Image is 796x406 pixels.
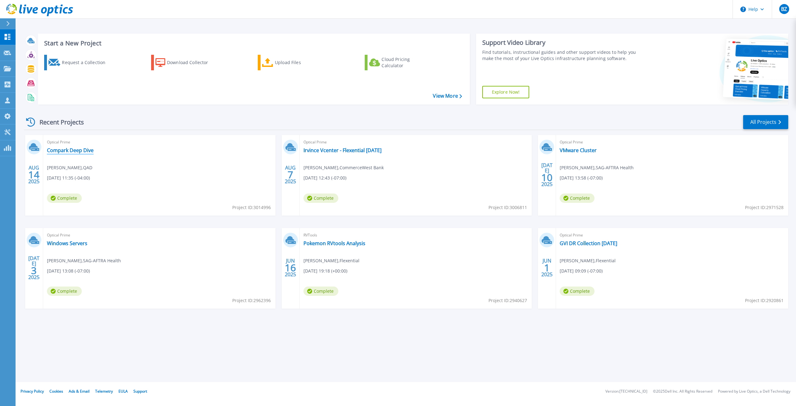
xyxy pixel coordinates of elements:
[28,163,40,186] div: AUG 2025
[62,56,112,69] div: Request a Collection
[303,232,528,239] span: RVTools
[28,172,39,177] span: 14
[28,256,40,279] div: [DATE] 2025
[541,163,553,186] div: [DATE] 2025
[49,389,63,394] a: Cookies
[285,163,296,186] div: AUG 2025
[232,204,271,211] span: Project ID: 3014996
[47,147,94,153] a: Compark Deep Dive
[285,256,296,279] div: JUN 2025
[482,39,644,47] div: Support Video Library
[541,175,553,180] span: 10
[47,139,272,146] span: Optical Prime
[781,7,787,12] span: BZ
[303,164,384,171] span: [PERSON_NAME] , CommerceWest Bank
[47,175,90,181] span: [DATE] 11:35 (-04:00)
[560,257,616,264] span: [PERSON_NAME] , Flexential
[167,56,217,69] div: Download Collector
[47,240,87,246] a: Windows Servers
[745,204,784,211] span: Project ID: 2971528
[560,232,784,239] span: Optical Prime
[303,287,338,296] span: Complete
[560,268,603,274] span: [DATE] 09:09 (-07:00)
[47,287,82,296] span: Complete
[541,256,553,279] div: JUN 2025
[24,114,92,130] div: Recent Projects
[303,147,382,153] a: Irvince Vcenter - Flexential [DATE]
[44,55,113,70] a: Request a Collection
[560,164,634,171] span: [PERSON_NAME] , SAG-AFTRA Health
[488,297,527,304] span: Project ID: 2940627
[258,55,327,70] a: Upload Files
[365,55,434,70] a: Cloud Pricing Calculator
[133,389,147,394] a: Support
[560,139,784,146] span: Optical Prime
[232,297,271,304] span: Project ID: 2962396
[303,139,528,146] span: Optical Prime
[718,390,790,394] li: Powered by Live Optics, a Dell Technology
[745,297,784,304] span: Project ID: 2920861
[544,265,550,270] span: 1
[488,204,527,211] span: Project ID: 3006811
[653,390,712,394] li: © 2025 Dell Inc. All Rights Reserved
[605,390,647,394] li: Version: [TECHNICAL_ID]
[560,147,597,153] a: VMware Cluster
[47,232,272,239] span: Optical Prime
[560,194,595,203] span: Complete
[303,240,365,246] a: Pokemon RVtools Analysis
[118,389,128,394] a: EULA
[433,93,462,99] a: View More
[303,194,338,203] span: Complete
[31,268,37,273] span: 3
[303,175,346,181] span: [DATE] 12:43 (-07:00)
[21,389,44,394] a: Privacy Policy
[151,55,220,70] a: Download Collector
[743,115,788,129] a: All Projects
[47,164,92,171] span: [PERSON_NAME] , QAD
[560,175,603,181] span: [DATE] 13:58 (-07:00)
[47,268,90,274] span: [DATE] 13:08 (-07:00)
[482,49,644,62] div: Find tutorials, instructional guides and other support videos to help you make the most of your L...
[44,40,462,47] h3: Start a New Project
[303,268,347,274] span: [DATE] 19:18 (+00:00)
[560,287,595,296] span: Complete
[560,240,617,246] a: GVI DR Collection [DATE]
[95,389,113,394] a: Telemetry
[69,389,90,394] a: Ads & Email
[303,257,359,264] span: [PERSON_NAME] , Flexential
[288,172,293,177] span: 7
[382,56,431,69] div: Cloud Pricing Calculator
[47,257,121,264] span: [PERSON_NAME] , SAG-AFTRA Health
[285,265,296,270] span: 16
[47,194,82,203] span: Complete
[275,56,325,69] div: Upload Files
[482,86,530,98] a: Explore Now!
